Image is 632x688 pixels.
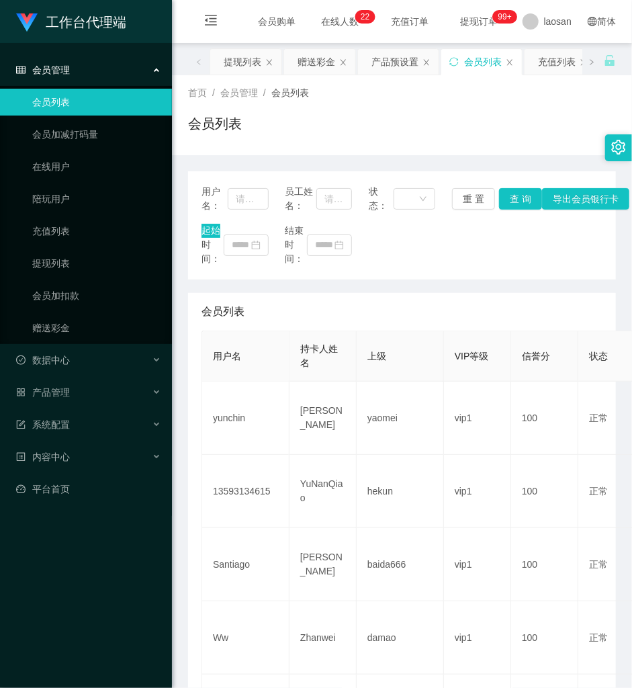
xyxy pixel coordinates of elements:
[220,87,258,98] span: 会员管理
[511,455,578,528] td: 100
[444,528,511,601] td: vip1
[454,17,505,26] span: 提现订单
[367,351,386,361] span: 上级
[289,601,357,675] td: Zhanwei
[46,1,126,44] h1: 工作台代理端
[493,10,517,24] sup: 1052
[188,114,242,134] h1: 会员列表
[422,58,431,67] i: 图标: close
[589,559,608,570] span: 正常
[188,1,234,44] i: 图标: menu-fold
[384,17,435,26] span: 充值订单
[339,58,347,67] i: 图标: close
[589,413,608,423] span: 正常
[361,10,365,24] p: 2
[16,355,70,365] span: 数据中心
[334,241,344,250] i: 图标: calendar
[357,455,444,528] td: hekun
[202,528,289,601] td: Santiago
[511,528,578,601] td: 100
[589,632,608,643] span: 正常
[16,387,70,398] span: 产品管理
[611,140,626,155] i: 图标: setting
[16,64,70,75] span: 会员管理
[499,188,542,210] button: 查 询
[538,49,576,75] div: 充值列表
[542,188,629,210] button: 导出会员银行卡
[16,452,26,462] i: 图标: profile
[251,241,261,250] i: 图标: calendar
[580,58,588,67] i: 图标: close
[506,58,514,67] i: 图标: close
[369,185,394,213] span: 状态：
[202,382,289,455] td: yunchin
[289,382,357,455] td: [PERSON_NAME]
[202,601,289,675] td: Ww
[32,218,161,245] a: 充值列表
[213,351,241,361] span: 用户名
[263,87,266,98] span: /
[16,419,70,430] span: 系统配置
[271,87,309,98] span: 会员列表
[522,351,550,361] span: 信誉分
[449,57,459,67] i: 图标: sync
[289,455,357,528] td: YuNanQiao
[589,486,608,497] span: 正常
[511,601,578,675] td: 100
[16,355,26,365] i: 图标: check-circle-o
[452,188,495,210] button: 重 置
[588,17,597,26] i: 图标: global
[32,250,161,277] a: 提现列表
[32,153,161,180] a: 在线用户
[511,382,578,455] td: 100
[355,10,375,24] sup: 22
[32,121,161,148] a: 会员加减打码量
[16,388,26,397] i: 图标: appstore-o
[371,49,418,75] div: 产品预设置
[16,451,70,462] span: 内容中心
[285,224,307,266] span: 结束时间：
[298,49,335,75] div: 赠送彩金
[444,455,511,528] td: vip1
[604,54,616,67] i: 图标: unlock
[419,195,427,204] i: 图标: down
[201,304,244,320] span: 会员列表
[285,185,316,213] span: 员工姓名：
[444,382,511,455] td: vip1
[32,185,161,212] a: 陪玩用户
[464,49,502,75] div: 会员列表
[201,224,224,266] span: 起始时间：
[16,420,26,429] i: 图标: form
[188,87,207,98] span: 首页
[212,87,215,98] span: /
[224,49,261,75] div: 提现列表
[316,188,352,210] input: 请输入
[228,188,269,210] input: 请输入
[202,455,289,528] td: 13593134615
[32,314,161,341] a: 赠送彩金
[16,13,38,32] img: logo.9652507e.png
[357,601,444,675] td: damao
[289,528,357,601] td: [PERSON_NAME]
[357,528,444,601] td: baida666
[588,58,595,65] i: 图标: right
[455,351,489,361] span: VIP等级
[314,17,365,26] span: 在线人数
[16,65,26,75] i: 图标: table
[265,58,273,67] i: 图标: close
[365,10,370,24] p: 2
[32,89,161,116] a: 会员列表
[357,382,444,455] td: yaomei
[589,351,608,361] span: 状态
[300,343,338,368] span: 持卡人姓名
[16,476,161,503] a: 图标: dashboard平台首页
[32,282,161,309] a: 会员加扣款
[16,16,126,27] a: 工作台代理端
[201,185,228,213] span: 用户名：
[444,601,511,675] td: vip1
[195,58,202,65] i: 图标: left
